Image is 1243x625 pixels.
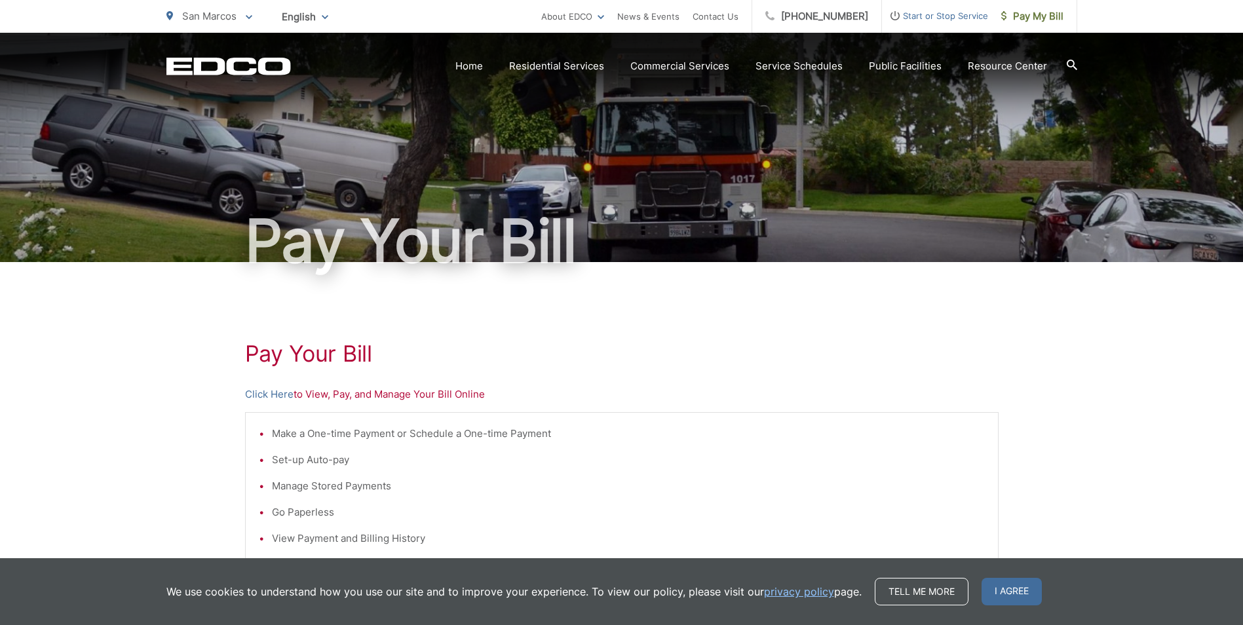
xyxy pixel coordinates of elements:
[968,58,1047,74] a: Resource Center
[272,531,985,546] li: View Payment and Billing History
[455,58,483,74] a: Home
[272,426,985,442] li: Make a One-time Payment or Schedule a One-time Payment
[166,208,1077,274] h1: Pay Your Bill
[245,341,999,367] h1: Pay Your Bill
[764,584,834,599] a: privacy policy
[617,9,679,24] a: News & Events
[693,9,738,24] a: Contact Us
[982,578,1042,605] span: I agree
[182,10,237,22] span: San Marcos
[1001,9,1063,24] span: Pay My Bill
[272,452,985,468] li: Set-up Auto-pay
[272,478,985,494] li: Manage Stored Payments
[166,57,291,75] a: EDCD logo. Return to the homepage.
[509,58,604,74] a: Residential Services
[875,578,968,605] a: Tell me more
[541,9,604,24] a: About EDCO
[272,504,985,520] li: Go Paperless
[755,58,843,74] a: Service Schedules
[630,58,729,74] a: Commercial Services
[869,58,942,74] a: Public Facilities
[245,387,294,402] a: Click Here
[245,387,999,402] p: to View, Pay, and Manage Your Bill Online
[166,584,862,599] p: We use cookies to understand how you use our site and to improve your experience. To view our pol...
[272,5,338,28] span: English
